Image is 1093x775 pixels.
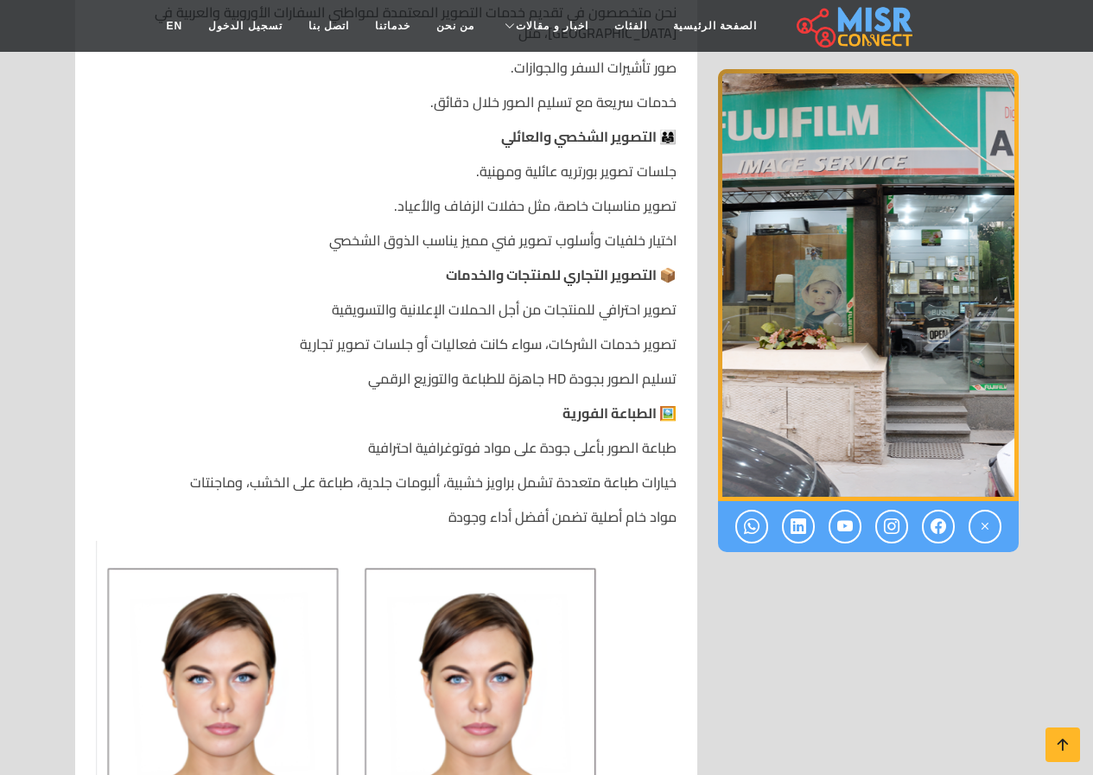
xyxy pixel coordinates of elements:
a: الفئات [601,10,660,42]
p: تصوير احترافي للمنتجات من أجل الحملات الإعلانية والتسويقية [96,299,677,320]
a: الصفحة الرئيسية [660,10,770,42]
p: تصوير مناسبات خاصة، مثل حفلات الزفاف والأعياد. [96,195,677,216]
p: تسليم الصور بجودة HD جاهزة للطباعة والتوزيع الرقمي [96,368,677,389]
strong: 🖼️ الطباعة الفورية [562,400,677,426]
img: main.misr_connect [797,4,912,48]
p: اختيار خلفيات وأسلوب تصوير فني مميز يناسب الذوق الشخصي [96,230,677,251]
p: صور تأشيرات السفر والجوازات. [96,57,677,78]
span: اخبار و مقالات [516,18,588,34]
p: خيارات طباعة متعددة تشمل براويز خشبية، ألبومات جلدية، طباعة على الخشب، وماجنتات [96,472,677,492]
p: طباعة الصور بأعلى جودة على مواد فوتوغرافية احترافية [96,437,677,458]
p: جلسات تصوير بورتريه عائلية ومهنية. [96,161,677,181]
a: EN [154,10,196,42]
a: تسجيل الدخول [195,10,295,42]
a: خدماتنا [362,10,423,42]
a: اخبار و مقالات [487,10,601,42]
strong: 👨‍👩‍👧 التصوير الشخصي والعائلي [501,124,677,149]
a: اتصل بنا [295,10,362,42]
strong: 📦 التصوير التجاري للمنتجات والخدمات [446,262,677,288]
p: مواد خام أصلية تضمن أفضل أداء وجودة [96,506,677,527]
img: استديو تصوير فوجي فيلم عسكر [718,69,1019,501]
a: من نحن [423,10,487,42]
p: خدمات سريعة مع تسليم الصور خلال دقائق. [96,92,677,112]
div: 1 / 1 [718,69,1019,501]
p: تصوير خدمات الشركات، سواء كانت فعاليات أو جلسات تصوير تجارية [96,334,677,354]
